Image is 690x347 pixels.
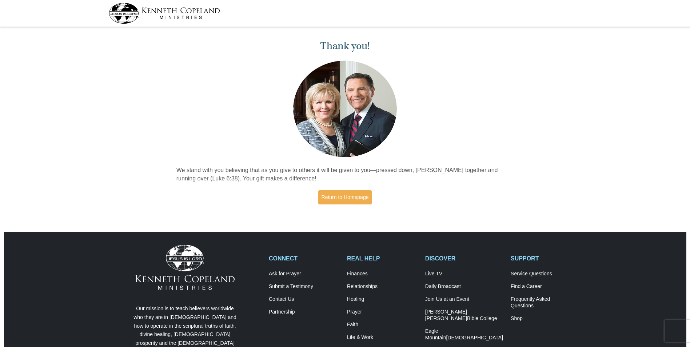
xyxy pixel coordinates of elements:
[425,296,503,303] a: Join Us at an Event
[269,309,339,315] a: Partnership
[446,335,503,340] span: [DEMOGRAPHIC_DATA]
[347,255,418,262] h2: REAL HELP
[347,283,418,290] a: Relationships
[425,309,503,322] a: [PERSON_NAME] [PERSON_NAME]Bible College
[269,255,339,262] h2: CONNECT
[347,309,418,315] a: Prayer
[425,271,503,277] a: Live TV
[511,296,581,309] a: Frequently AskedQuestions
[318,190,372,204] a: Return to Homepage
[291,59,399,159] img: Kenneth and Gloria
[109,3,220,24] img: kcm-header-logo.svg
[511,283,581,290] a: Find a Career
[467,315,497,321] span: Bible College
[511,255,581,262] h2: SUPPORT
[269,271,339,277] a: Ask for Prayer
[176,166,514,183] p: We stand with you believing that as you give to others it will be given to you—pressed down, [PER...
[269,296,339,303] a: Contact Us
[425,283,503,290] a: Daily Broadcast
[347,322,418,328] a: Faith
[347,271,418,277] a: Finances
[511,315,581,322] a: Shop
[425,328,503,341] a: Eagle Mountain[DEMOGRAPHIC_DATA]
[511,271,581,277] a: Service Questions
[176,40,514,52] h1: Thank you!
[347,334,418,341] a: Life & Work
[425,255,503,262] h2: DISCOVER
[269,283,339,290] a: Submit a Testimony
[347,296,418,303] a: Healing
[135,245,235,290] img: Kenneth Copeland Ministries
